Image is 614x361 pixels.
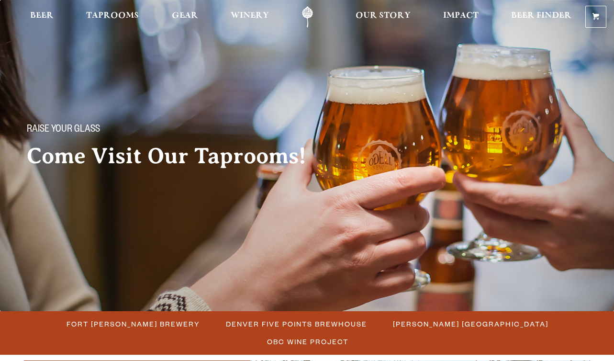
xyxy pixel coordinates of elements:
span: OBC Wine Project [267,335,348,349]
span: Taprooms [86,12,139,20]
a: Beer [24,6,60,28]
a: Winery [224,6,275,28]
a: Impact [437,6,485,28]
a: Denver Five Points Brewhouse [220,317,372,331]
span: Beer Finder [511,12,571,20]
span: Gear [172,12,198,20]
a: Taprooms [80,6,145,28]
a: [PERSON_NAME] [GEOGRAPHIC_DATA] [387,317,553,331]
span: Fort [PERSON_NAME] Brewery [67,317,200,331]
span: [PERSON_NAME] [GEOGRAPHIC_DATA] [393,317,548,331]
span: Winery [231,12,269,20]
h2: Come Visit Our Taprooms! [27,144,325,168]
a: Odell Home [290,6,325,28]
span: Our Story [356,12,411,20]
a: OBC Wine Project [261,335,353,349]
a: Gear [166,6,204,28]
a: Beer Finder [505,6,578,28]
a: Our Story [349,6,417,28]
span: Beer [30,12,54,20]
span: Impact [443,12,479,20]
span: Raise your glass [27,124,100,136]
span: Denver Five Points Brewhouse [226,317,367,331]
a: Fort [PERSON_NAME] Brewery [61,317,205,331]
